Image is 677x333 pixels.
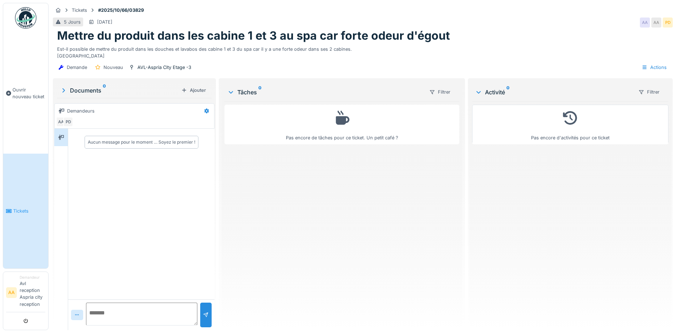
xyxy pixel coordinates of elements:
div: AVL-Aspria City Etage -3 [137,64,191,71]
a: Tickets [3,154,48,268]
div: Actions [638,62,670,73]
div: PD [663,18,673,28]
div: Filtrer [635,87,663,97]
div: Tâches [227,88,423,96]
div: Aucun message pour le moment … Soyez le premier ! [88,139,195,145]
div: [DATE] [97,19,112,25]
span: Ouvrir nouveau ticket [12,86,45,100]
a: Ouvrir nouveau ticket [3,33,48,154]
a: AA DemandeurAvl reception Aspria city reception [6,275,45,312]
img: Badge_color-CXgf-gQk.svg [15,7,36,29]
div: PD [63,117,73,127]
strong: #2025/10/66/03829 [95,7,147,14]
sup: 0 [258,88,262,96]
h1: Mettre du produit dans les cabine 1 et 3 au spa car forte odeur d'égout [57,29,450,43]
div: Tickets [72,7,87,14]
li: Avl reception Aspria city reception [20,275,45,310]
div: Filtrer [426,87,454,97]
div: Est-il possible de mettre du produit dans les douches et lavabos des cabine 1 et 3 du spa car il ... [57,43,668,59]
div: Activité [475,88,632,96]
div: Documents [60,86,178,95]
div: Pas encore d'activités pour ce ticket [477,108,664,141]
div: Demandeurs [67,108,95,114]
div: 5 Jours [64,19,81,25]
div: Demandeur [20,275,45,280]
li: AA [6,287,17,298]
sup: 0 [103,86,106,95]
sup: 0 [506,88,510,96]
div: AA [640,18,650,28]
div: Demande [67,64,87,71]
div: Pas encore de tâches pour ce ticket. Un petit café ? [229,108,455,141]
div: AA [651,18,661,28]
span: Tickets [13,208,45,214]
div: Nouveau [103,64,123,71]
div: AA [56,117,66,127]
div: Ajouter [178,85,209,95]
